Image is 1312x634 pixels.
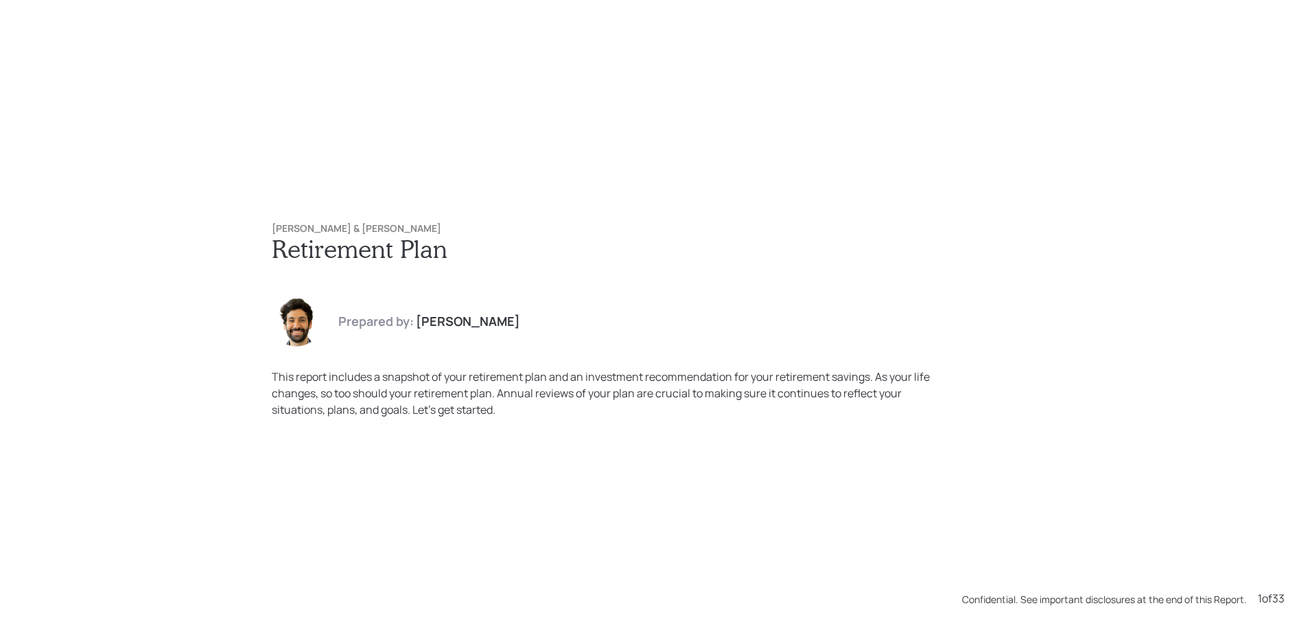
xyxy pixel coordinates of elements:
[272,368,952,418] div: This report includes a snapshot of your retirement plan and an investment recommendation for your...
[1258,590,1285,607] div: 1 of 33
[272,234,1040,263] h1: Retirement Plan
[272,223,1040,235] h6: [PERSON_NAME] & [PERSON_NAME]
[338,314,414,329] h4: Prepared by:
[416,314,520,329] h4: [PERSON_NAME]
[272,297,321,347] img: eric-schwartz-headshot.png
[962,592,1247,607] div: Confidential. See important disclosures at the end of this Report.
